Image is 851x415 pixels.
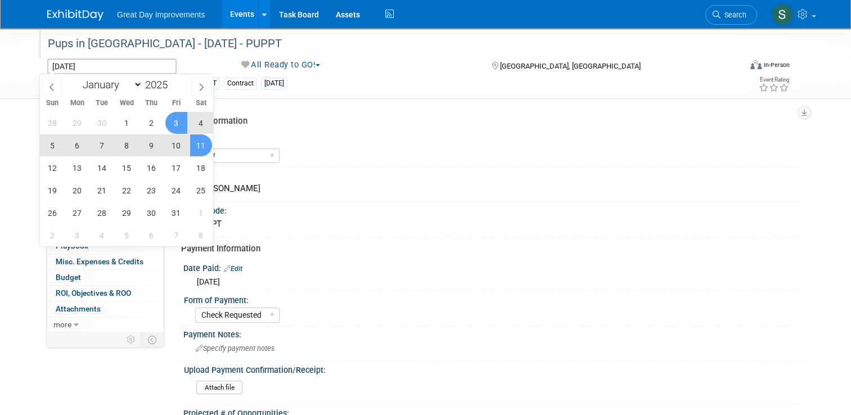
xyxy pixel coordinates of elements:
[164,100,188,107] span: Fri
[141,224,163,246] span: November 6, 2025
[183,167,804,181] div: Branch:
[141,134,163,156] span: October 9, 2025
[91,202,113,224] span: October 28, 2025
[141,332,164,347] td: Toggle Event Tabs
[116,134,138,156] span: October 8, 2025
[117,10,205,19] span: Great Day Improvements
[42,157,64,179] span: October 12, 2025
[196,344,274,353] span: Specify payment notes
[56,304,101,313] span: Attachments
[47,317,164,332] a: more
[47,270,164,285] a: Budget
[42,202,64,224] span: October 26, 2025
[66,179,88,201] span: October 20, 2025
[184,362,799,376] div: Upload Payment Confirmation/Receipt:
[116,112,138,134] span: October 1, 2025
[680,58,790,75] div: Event Format
[261,78,287,89] div: [DATE]
[42,179,64,201] span: October 19, 2025
[47,10,103,21] img: ExhibitDay
[91,134,113,156] span: October 7, 2025
[91,179,113,201] span: October 21, 2025
[141,202,163,224] span: October 30, 2025
[47,238,164,254] a: Playbook
[78,78,142,92] select: Month
[750,60,762,69] img: Format-Inperson.png
[116,202,138,224] span: October 29, 2025
[190,224,212,246] span: November 8, 2025
[190,112,212,134] span: October 4, 2025
[224,265,242,273] a: Edit
[65,100,89,107] span: Mon
[114,100,139,107] span: Wed
[141,157,163,179] span: October 16, 2025
[181,115,795,127] div: Event Information
[141,179,163,201] span: October 23, 2025
[705,5,757,25] a: Search
[183,202,804,216] div: Show Code:
[47,58,177,74] input: Event Start Date - End Date
[53,320,71,329] span: more
[224,78,257,89] div: Contract
[184,132,799,146] div: Region:
[47,286,164,301] a: ROI, Objectives & ROO
[181,243,795,255] div: Payment Information
[237,59,325,71] button: All Ready to GO!
[116,157,138,179] span: October 15, 2025
[165,112,187,134] span: October 3, 2025
[66,202,88,224] span: October 27, 2025
[66,157,88,179] span: October 13, 2025
[47,301,164,317] a: Attachments
[42,224,64,246] span: November 2, 2025
[56,273,81,282] span: Budget
[91,112,113,134] span: September 30, 2025
[56,288,131,297] span: ROI, Objectives & ROO
[44,34,727,54] div: Pups in [GEOGRAPHIC_DATA] - [DATE] - PUPPT
[139,100,164,107] span: Thu
[183,326,804,340] div: Payment Notes:
[66,224,88,246] span: November 3, 2025
[721,11,746,19] span: Search
[500,62,641,70] span: [GEOGRAPHIC_DATA], [GEOGRAPHIC_DATA]
[763,61,790,69] div: In-Person
[165,179,187,201] span: October 24, 2025
[66,134,88,156] span: October 6, 2025
[56,257,143,266] span: Misc. Expenses & Credits
[188,100,213,107] span: Sat
[190,179,212,201] span: October 25, 2025
[91,157,113,179] span: October 14, 2025
[91,224,113,246] span: November 4, 2025
[165,157,187,179] span: October 17, 2025
[66,112,88,134] span: September 29, 2025
[759,77,789,83] div: Event Rating
[42,112,64,134] span: September 28, 2025
[192,180,795,197] div: [PERSON_NAME]
[47,254,164,269] a: Misc. Expenses & Credits
[184,292,799,306] div: Form of Payment:
[42,134,64,156] span: October 5, 2025
[121,332,141,347] td: Personalize Event Tab Strip
[89,100,114,107] span: Tue
[192,215,795,233] div: PUPPT
[116,179,138,201] span: October 22, 2025
[197,277,220,286] span: [DATE]
[190,134,212,156] span: October 11, 2025
[183,260,804,274] div: Date Paid:
[190,157,212,179] span: October 18, 2025
[772,4,793,25] img: Sha'Nautica Sales
[165,134,187,156] span: October 10, 2025
[116,224,138,246] span: November 5, 2025
[165,202,187,224] span: October 31, 2025
[142,78,176,91] input: Year
[40,100,65,107] span: Sun
[165,224,187,246] span: November 7, 2025
[190,202,212,224] span: November 1, 2025
[141,112,163,134] span: October 2, 2025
